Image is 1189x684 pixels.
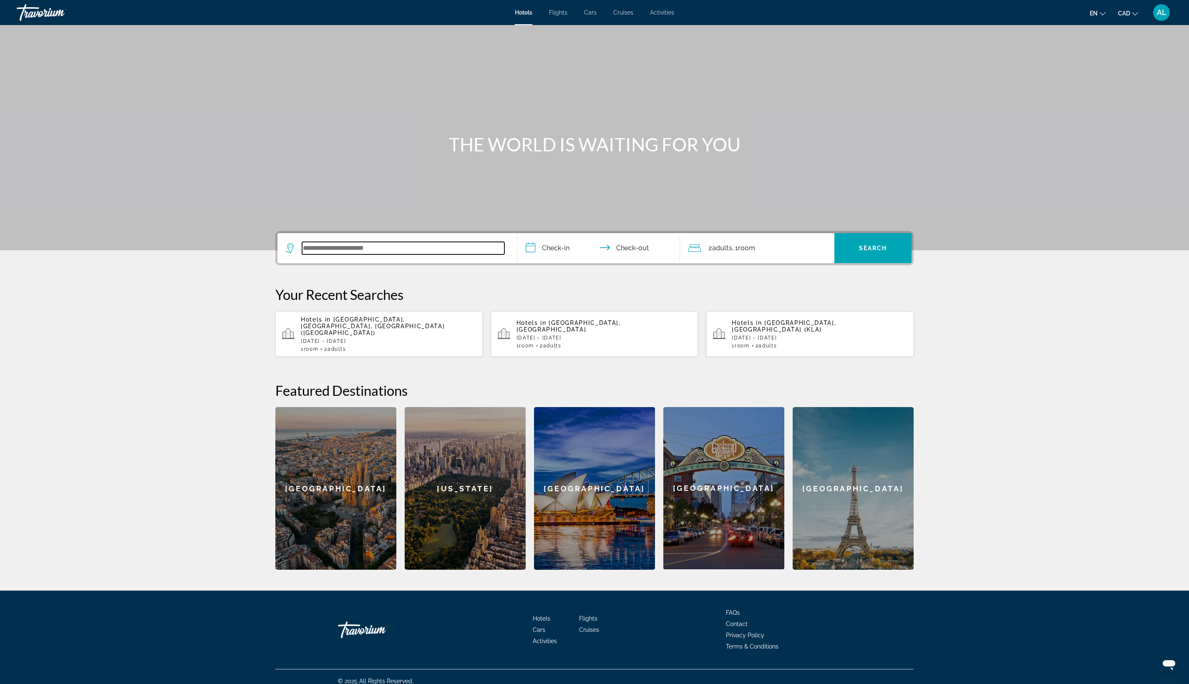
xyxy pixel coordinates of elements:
[726,643,778,650] a: Terms & Conditions
[584,9,597,16] a: Cars
[834,233,912,263] button: Search
[327,346,346,352] span: Adults
[726,609,740,616] a: FAQs
[405,407,526,570] a: [US_STATE]
[275,286,914,303] p: Your Recent Searches
[1156,651,1182,677] iframe: Button to launch messaging window
[515,9,532,16] a: Hotels
[1118,10,1130,17] span: CAD
[579,615,597,622] a: Flights
[534,407,655,570] a: [GEOGRAPHIC_DATA]
[1090,10,1098,17] span: en
[650,9,674,16] a: Activities
[275,407,396,570] a: [GEOGRAPHIC_DATA]
[275,311,483,357] button: Hotels in [GEOGRAPHIC_DATA], [GEOGRAPHIC_DATA], [GEOGRAPHIC_DATA] ([GEOGRAPHIC_DATA])[DATE] - [DA...
[533,615,550,622] a: Hotels
[793,407,914,570] a: [GEOGRAPHIC_DATA]
[516,319,547,326] span: Hotels in
[732,343,749,349] span: 1
[732,319,836,333] span: [GEOGRAPHIC_DATA], [GEOGRAPHIC_DATA] (KLA)
[301,316,331,323] span: Hotels in
[516,343,534,349] span: 1
[540,343,562,349] span: 2
[735,343,750,349] span: Room
[301,346,318,352] span: 1
[1157,8,1166,17] span: AL
[533,626,545,633] a: Cars
[726,621,748,627] a: Contact
[708,242,732,254] span: 2
[491,311,698,357] button: Hotels in [GEOGRAPHIC_DATA], [GEOGRAPHIC_DATA][DATE] - [DATE]1Room2Adults
[517,233,680,263] button: Check in and out dates
[732,242,755,254] span: , 1
[301,338,476,344] p: [DATE] - [DATE]
[304,346,319,352] span: Room
[324,346,346,352] span: 2
[738,244,755,252] span: Room
[17,2,100,23] a: Travorium
[663,407,784,569] div: [GEOGRAPHIC_DATA]
[277,233,912,263] div: Search widget
[613,9,633,16] a: Cruises
[516,335,692,341] p: [DATE] - [DATE]
[663,407,784,570] a: [GEOGRAPHIC_DATA]
[1090,7,1106,19] button: Change language
[756,343,777,349] span: 2
[732,335,907,341] p: [DATE] - [DATE]
[579,626,599,633] a: Cruises
[301,316,445,336] span: [GEOGRAPHIC_DATA], [GEOGRAPHIC_DATA], [GEOGRAPHIC_DATA] ([GEOGRAPHIC_DATA])
[726,632,764,639] a: Privacy Policy
[732,319,762,326] span: Hotels in
[859,245,887,251] span: Search
[1118,7,1138,19] button: Change currency
[533,638,557,644] a: Activities
[549,9,567,16] a: Flights
[516,319,621,333] span: [GEOGRAPHIC_DATA], [GEOGRAPHIC_DATA]
[680,233,834,263] button: Travelers: 2 adults, 0 children
[338,617,421,642] a: Travorium
[758,343,777,349] span: Adults
[519,343,534,349] span: Room
[543,343,562,349] span: Adults
[1151,4,1172,21] button: User Menu
[706,311,914,357] button: Hotels in [GEOGRAPHIC_DATA], [GEOGRAPHIC_DATA] (KLA)[DATE] - [DATE]1Room2Adults
[712,244,732,252] span: Adults
[438,133,751,155] h1: THE WORLD IS WAITING FOR YOU
[275,382,914,399] h2: Featured Destinations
